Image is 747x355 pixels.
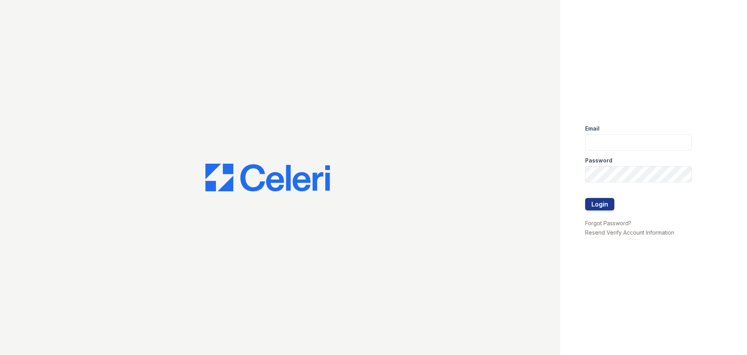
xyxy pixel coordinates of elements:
[585,125,600,132] label: Email
[585,157,612,164] label: Password
[585,220,631,226] a: Forgot Password?
[205,164,330,192] img: CE_Logo_Blue-a8612792a0a2168367f1c8372b55b34899dd931a85d93a1a3d3e32e68fde9ad4.png
[585,229,674,236] a: Resend Verify Account Information
[585,198,614,210] button: Login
